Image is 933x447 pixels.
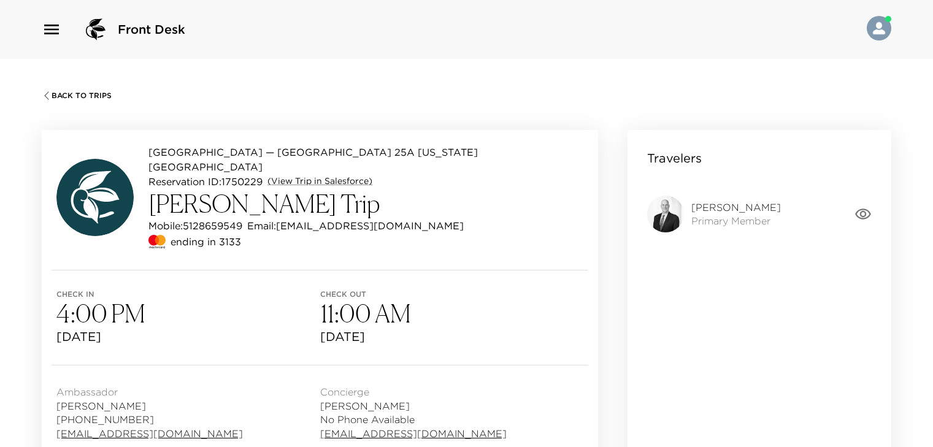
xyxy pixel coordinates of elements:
[148,218,242,233] p: Mobile: 5128659549
[56,299,320,328] h3: 4:00 PM
[56,159,134,236] img: avatar.4afec266560d411620d96f9f038fe73f.svg
[647,150,702,167] p: Travelers
[691,201,781,214] span: [PERSON_NAME]
[647,196,684,232] img: 9k=
[42,91,112,101] button: Back To Trips
[148,189,583,218] h3: [PERSON_NAME] Trip
[56,413,243,426] span: [PHONE_NUMBER]
[171,234,241,249] p: ending in 3133
[267,175,372,188] a: (View Trip in Salesforce)
[56,427,243,440] a: [EMAIL_ADDRESS][DOMAIN_NAME]
[320,413,507,426] span: No Phone Available
[148,233,166,250] img: credit card type
[148,145,583,174] p: [GEOGRAPHIC_DATA] — [GEOGRAPHIC_DATA] 25A [US_STATE][GEOGRAPHIC_DATA]
[320,399,507,413] span: [PERSON_NAME]
[118,21,185,38] span: Front Desk
[56,328,320,345] span: [DATE]
[56,290,320,299] span: Check in
[320,290,584,299] span: Check out
[320,385,507,399] span: Concierge
[52,91,112,100] span: Back To Trips
[867,16,891,40] img: User
[56,385,243,399] span: Ambassador
[148,174,263,189] p: Reservation ID: 1750229
[56,399,243,413] span: [PERSON_NAME]
[81,15,110,44] img: logo
[320,427,507,440] a: [EMAIL_ADDRESS][DOMAIN_NAME]
[320,328,584,345] span: [DATE]
[691,214,781,227] span: Primary Member
[247,218,464,233] p: Email: [EMAIL_ADDRESS][DOMAIN_NAME]
[320,299,584,328] h3: 11:00 AM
